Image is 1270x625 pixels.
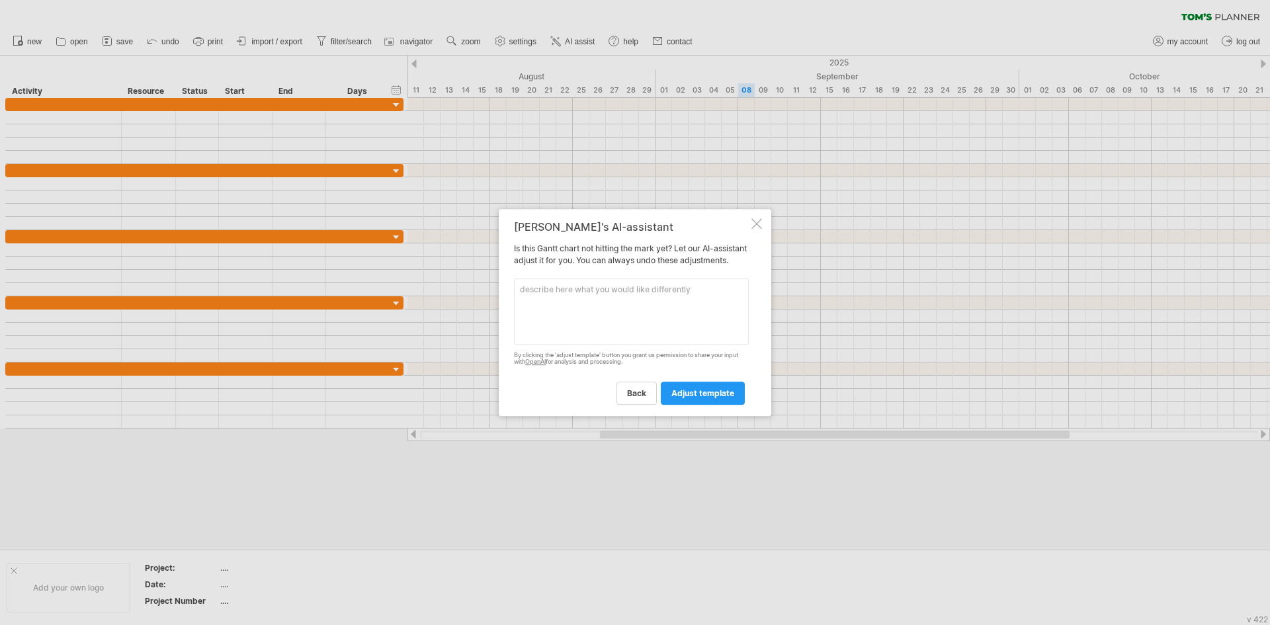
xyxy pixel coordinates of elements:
div: Is this Gantt chart not hitting the mark yet? Let our AI-assistant adjust it for you. You can alw... [514,221,749,405]
a: adjust template [661,382,745,405]
span: back [627,388,646,398]
a: OpenAI [525,358,546,366]
a: back [616,382,657,405]
span: adjust template [671,388,734,398]
div: [PERSON_NAME]'s AI-assistant [514,221,749,233]
div: By clicking the 'adjust template' button you grant us permission to share your input with for ana... [514,352,749,366]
